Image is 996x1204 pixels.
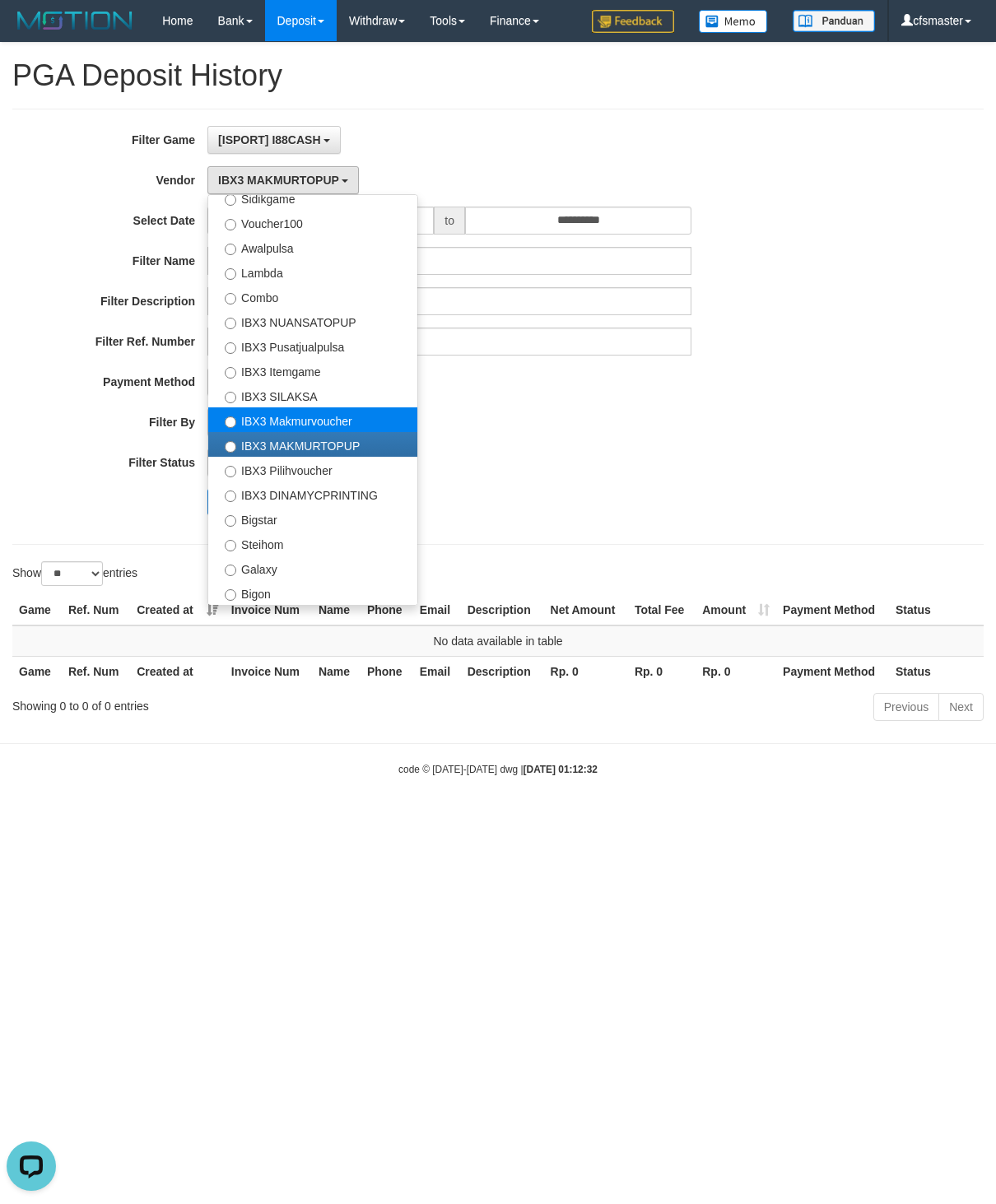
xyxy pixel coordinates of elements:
[225,466,236,477] input: IBX3 Pilihvoucher
[208,185,417,210] label: Sidikgame
[225,589,236,601] input: Bigon
[12,8,137,33] img: MOTION_logo.png
[208,556,417,580] label: Galaxy
[208,333,417,358] label: IBX3 Pusatjualpulsa
[207,126,341,154] button: [ISPORT] I88CASH
[225,268,236,280] input: Lambda
[12,625,984,657] td: No data available in table
[225,293,236,304] input: Combo
[62,656,130,686] th: Ref. Num
[461,595,544,625] th: Description
[130,656,225,686] th: Created at
[312,656,361,686] th: Name
[12,561,137,586] label: Show entries
[208,259,417,284] label: Lambda
[225,392,236,403] input: IBX3 SILAKSA
[776,656,889,686] th: Payment Method
[628,656,696,686] th: Rp. 0
[208,407,417,432] label: IBX3 Makmurvoucher
[208,432,417,457] label: IBX3 MAKMURTOPUP
[208,284,417,309] label: Combo
[208,210,417,235] label: Voucher100
[225,194,236,206] input: Sidikgame
[544,656,628,686] th: Rp. 0
[544,595,628,625] th: Net Amount
[225,490,236,502] input: IBX3 DINAMYCPRINTING
[225,515,236,527] input: Bigstar
[461,656,544,686] th: Description
[208,358,417,383] label: IBX3 Itemgame
[207,166,359,194] button: IBX3 MAKMURTOPUP
[413,656,461,686] th: Email
[225,595,312,625] th: Invoice Num
[208,309,417,333] label: IBX3 NUANSATOPUP
[225,318,236,329] input: IBX3 NUANSATOPUP
[12,59,984,92] h1: PGA Deposit History
[208,383,417,407] label: IBX3 SILAKSA
[225,219,236,230] input: Voucher100
[225,416,236,428] input: IBX3 Makmurvoucher
[225,342,236,354] input: IBX3 Pusatjualpulsa
[793,10,875,32] img: panduan.png
[699,10,768,33] img: Button%20Memo.svg
[41,561,103,586] select: Showentries
[434,207,465,235] span: to
[218,133,320,146] span: [ISPORT] I88CASH
[225,540,236,551] input: Steihom
[361,656,413,686] th: Phone
[218,174,339,187] span: IBX3 MAKMURTOPUP
[12,691,403,714] div: Showing 0 to 0 of 0 entries
[592,10,674,33] img: Feedback.jpg
[225,244,236,255] input: Awalpulsa
[696,595,776,625] th: Amount: activate to sort column ascending
[225,441,236,453] input: IBX3 MAKMURTOPUP
[7,7,56,56] button: Open LiveChat chat widget
[12,595,62,625] th: Game
[225,656,312,686] th: Invoice Num
[524,764,598,775] strong: [DATE] 01:12:32
[889,656,984,686] th: Status
[938,693,984,721] a: Next
[208,235,417,259] label: Awalpulsa
[776,595,889,625] th: Payment Method
[62,595,130,625] th: Ref. Num
[628,595,696,625] th: Total Fee
[225,565,236,576] input: Galaxy
[208,531,417,556] label: Steihom
[361,595,413,625] th: Phone
[208,580,417,605] label: Bigon
[696,656,776,686] th: Rp. 0
[12,656,62,686] th: Game
[873,693,939,721] a: Previous
[208,506,417,531] label: Bigstar
[413,595,461,625] th: Email
[312,595,361,625] th: Name
[889,595,984,625] th: Status
[398,764,598,775] small: code © [DATE]-[DATE] dwg |
[208,481,417,506] label: IBX3 DINAMYCPRINTING
[225,367,236,379] input: IBX3 Itemgame
[208,457,417,481] label: IBX3 Pilihvoucher
[130,595,225,625] th: Created at: activate to sort column ascending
